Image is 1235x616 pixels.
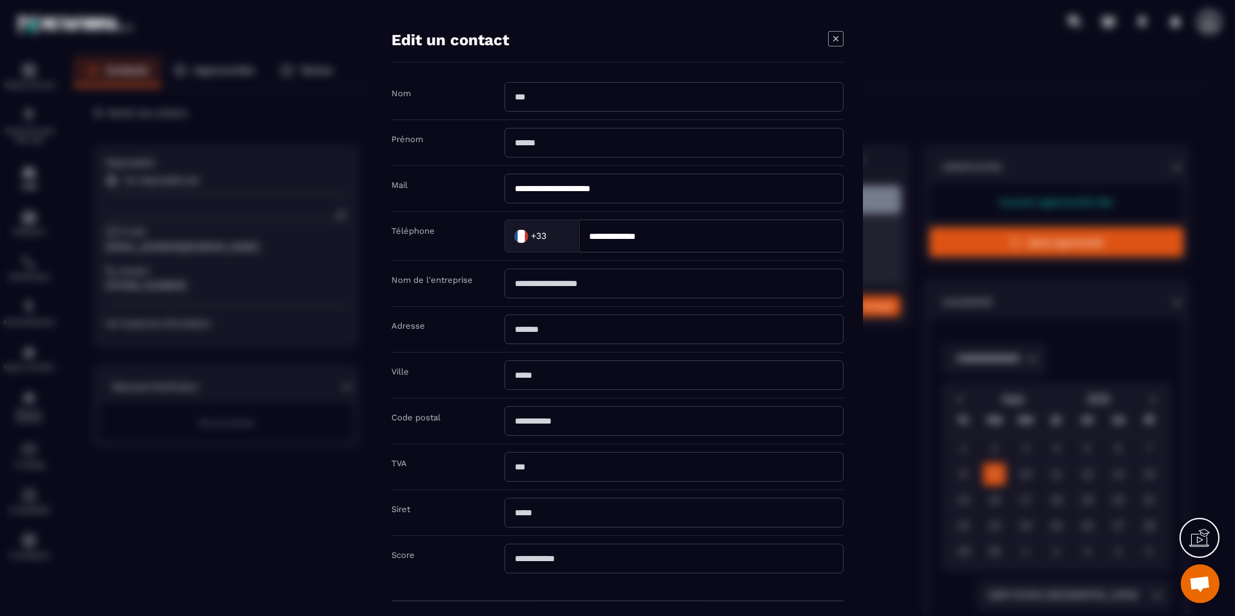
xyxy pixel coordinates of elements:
[391,180,408,190] label: Mail
[391,88,411,98] label: Nom
[549,226,565,245] input: Search for option
[391,134,423,144] label: Prénom
[391,413,441,422] label: Code postal
[391,31,509,49] h4: Edit un contact
[391,226,435,236] label: Téléphone
[391,550,415,560] label: Score
[391,367,409,376] label: Ville
[531,229,546,242] span: +33
[1181,564,1219,603] div: Ouvrir le chat
[391,275,473,285] label: Nom de l'entreprise
[391,458,407,468] label: TVA
[391,321,425,331] label: Adresse
[508,223,534,249] img: Country Flag
[504,220,579,252] div: Search for option
[391,504,410,514] label: Siret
